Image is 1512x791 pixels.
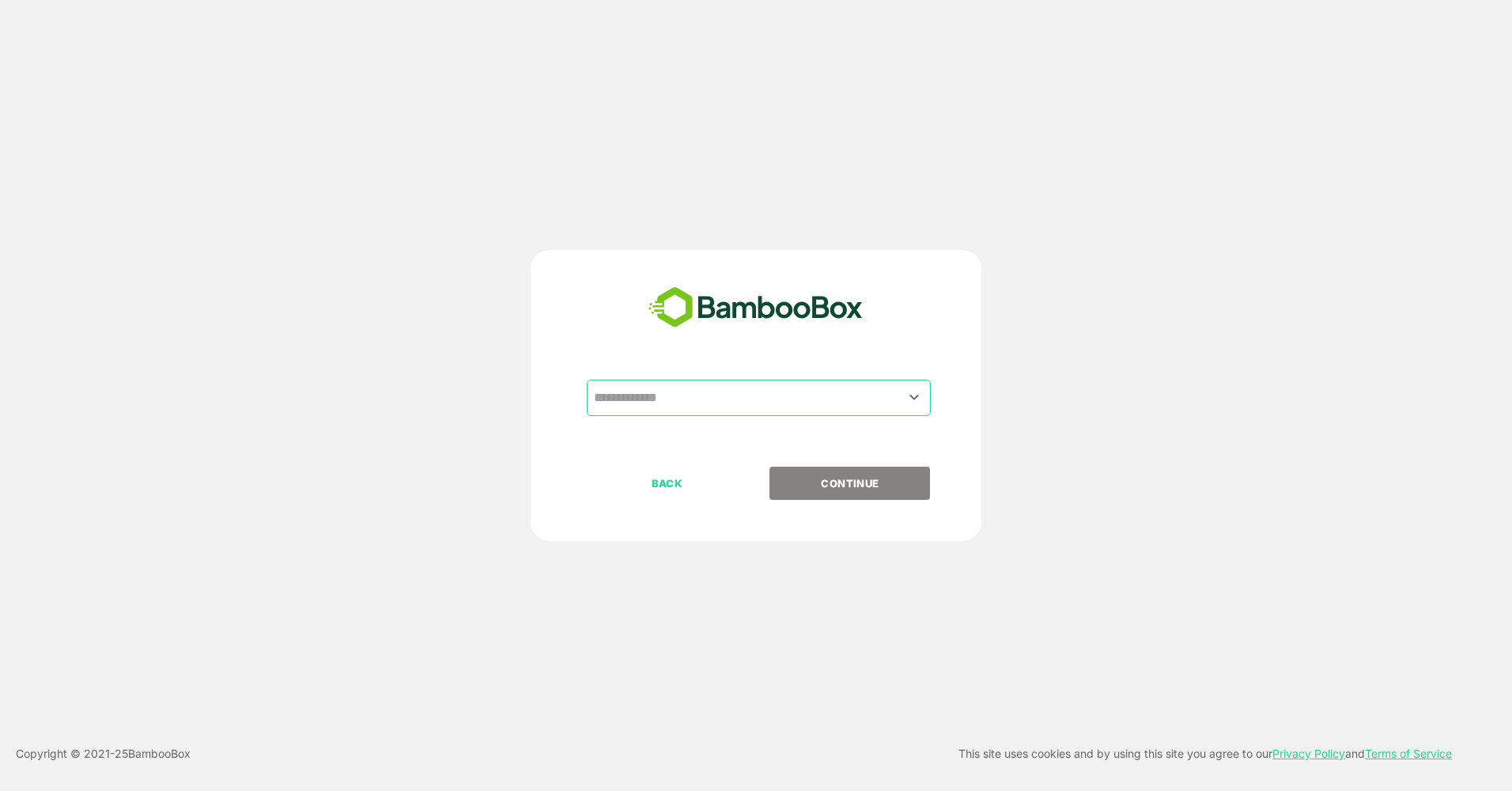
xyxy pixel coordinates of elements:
[587,467,747,500] button: BACK
[769,467,930,500] button: CONTINUE
[640,282,871,334] img: bamboobox
[16,744,191,763] p: Copyright © 2021- 25 BambooBox
[1272,747,1345,760] a: Privacy Policy
[904,387,925,408] button: Open
[1365,747,1452,760] a: Terms of Service
[771,475,929,492] p: CONTINUE
[588,475,747,492] p: BACK
[958,744,1452,763] p: This site uses cookies and by using this site you agree to our and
